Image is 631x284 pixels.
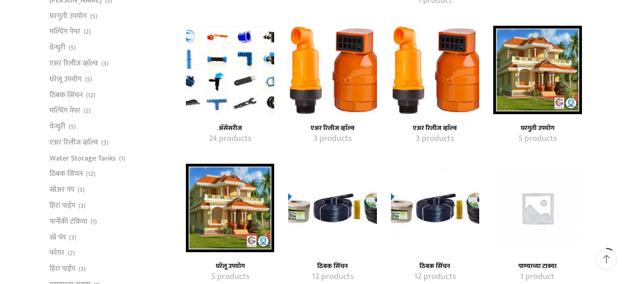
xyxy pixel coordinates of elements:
[50,56,98,72] a: एअर रिलीज व्हाॅल्व
[85,75,92,84] span: (5)
[298,262,366,270] h4: ठिबक सिंचन
[50,261,75,277] a: हिरा पाईप
[78,201,85,211] span: (3)
[493,26,581,114] img: घरगुती उपयोग
[298,271,366,283] a: Visit product category ठिबक सिंचन
[503,262,571,270] a: Visit product category पाण्याच्या टाक्या
[401,262,469,270] h4: ठिबक सिंचन
[391,164,479,252] img: ठिबक सिंचन
[288,26,376,114] a: Visit product category एअर रिलीज व्हाॅल्व
[493,164,581,252] a: Visit product category पाण्याच्या टाक्या
[288,26,376,114] img: एअर रिलीज व्हाॅल्व
[186,26,274,114] a: Visit product category अ‍ॅसेसरीज
[518,133,557,145] mark: 5 products
[86,169,95,179] span: (12)
[401,124,469,132] h4: एअर रिलीज व्हाॅल्व
[68,248,75,258] span: (2)
[69,233,76,242] span: (3)
[312,271,354,283] mark: 12 products
[186,164,274,252] img: घरेलू उपयोग
[503,133,571,145] a: Visit product category घरगुती उपयोग
[196,271,264,283] a: Visit product category घरेलू उपयोग
[50,166,83,182] a: ठिबक सिंचन
[298,124,366,132] a: Visit product category एअर रिलीज व्हाॅल्व
[520,271,554,283] mark: 1 product
[298,262,366,270] a: Visit product category ठिबक सिंचन
[101,59,108,68] span: (3)
[84,106,91,116] span: (2)
[78,264,85,274] span: (3)
[503,271,571,283] a: Visit product category पाण्याच्या टाक्या
[84,27,91,36] span: (2)
[288,164,376,252] a: Visit product category ठिबक सिंचन
[313,133,352,145] mark: 3 products
[298,133,366,145] a: Visit product category एअर रिलीज व्हाॅल्व
[50,198,75,214] a: हिरा पाईप
[401,262,469,270] a: Visit product category ठिबक सिंचन
[196,124,264,132] a: Visit product category अ‍ॅसेसरीज
[69,43,76,52] span: (5)
[196,133,264,145] a: Visit product category अ‍ॅसेसरीज
[391,26,479,114] img: एअर रिलीज व्हाॅल्व
[50,134,98,150] a: एअर रिलीज व्हाॅल्व
[414,271,456,283] mark: 12 products
[503,262,571,270] h4: पाण्याच्या टाक्या
[101,138,108,147] span: (3)
[391,26,479,114] a: Visit product category एअर रिलीज व्हाॅल्व
[186,26,274,114] img: अ‍ॅसेसरीज
[50,40,65,56] a: वेन्चुरी
[493,164,581,252] img: पाण्याच्या टाक्या
[50,71,82,87] a: घरेलू उपयोग
[186,164,274,252] a: Visit product category घरेलू उपयोग
[50,213,87,229] a: पानीकी टंकिया
[50,182,74,198] a: स्प्रेअर पंप
[90,12,97,21] span: (5)
[50,245,64,261] a: फॉगर
[196,124,264,132] h4: अ‍ॅसेसरीज
[196,262,264,270] a: Visit product category घरेलू उपयोग
[211,271,249,283] mark: 5 products
[119,154,125,163] span: (1)
[50,119,65,135] a: वेन्चुरी
[493,26,581,114] a: Visit product category घरगुती उपयोग
[86,91,95,100] span: (12)
[69,122,76,131] span: (5)
[50,24,80,40] a: मल्चिंग पेपर
[416,133,454,145] mark: 3 products
[503,124,571,132] h4: घरगुती उपयोग
[196,262,264,270] h4: घरेलू उपयोग
[50,150,116,166] a: Water Storage Tanks
[50,8,87,24] a: घरगुती उपयोग
[401,271,469,283] a: Visit product category ठिबक सिंचन
[78,185,85,195] span: (3)
[288,164,376,252] img: ठिबक सिंचन
[401,133,469,145] a: Visit product category एअर रिलीज व्हाॅल्व
[209,133,251,145] mark: 24 products
[401,124,469,132] a: Visit product category एअर रिलीज व्हाॅल्व
[50,87,83,103] a: ठिबक सिंचन
[503,124,571,132] a: Visit product category घरगुती उपयोग
[50,229,66,245] a: स्प्रे पंप
[50,103,80,119] a: मल्चिंग पेपर
[91,217,97,226] span: (1)
[298,124,366,132] h4: एअर रिलीज व्हाॅल्व
[391,164,479,252] a: Visit product category ठिबक सिंचन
